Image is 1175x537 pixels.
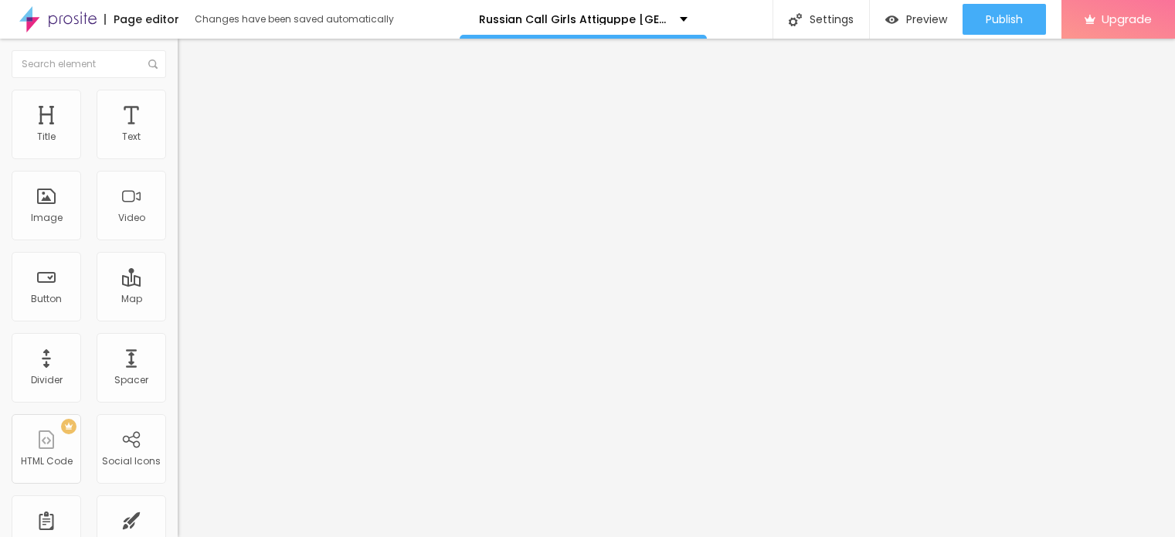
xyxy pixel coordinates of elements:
p: Russian Call Girls Attiguppe [GEOGRAPHIC_DATA] Escorts 100% Full Satisfaction [479,14,668,25]
iframe: Editor [178,39,1175,537]
div: Button [31,294,62,304]
button: Publish [963,4,1046,35]
img: Icone [789,13,802,26]
div: Divider [31,375,63,386]
span: Preview [906,13,947,25]
div: Spacer [114,375,148,386]
div: Title [37,131,56,142]
div: Page editor [104,14,179,25]
div: Changes have been saved automatically [195,15,394,24]
span: Publish [986,13,1023,25]
div: HTML Code [21,456,73,467]
div: Image [31,212,63,223]
div: Text [122,131,141,142]
img: Icone [148,59,158,69]
span: Upgrade [1102,12,1152,25]
div: Video [118,212,145,223]
div: Social Icons [102,456,161,467]
div: Map [121,294,142,304]
img: view-1.svg [885,13,898,26]
input: Search element [12,50,166,78]
button: Preview [870,4,963,35]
